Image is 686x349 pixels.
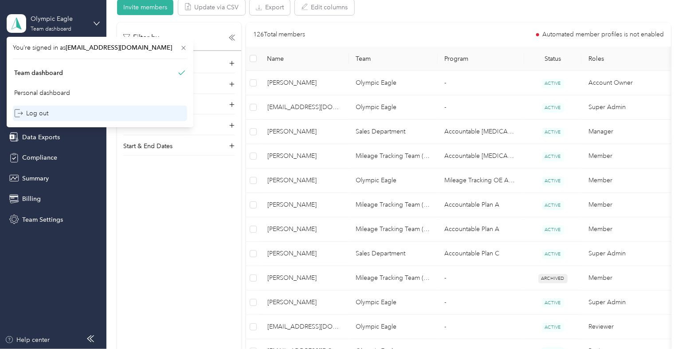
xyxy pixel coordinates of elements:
[260,169,349,193] td: Nick Bland
[260,266,349,290] td: David Baker
[267,273,342,283] span: [PERSON_NAME]
[582,71,670,95] td: Account Owner
[267,249,342,259] span: [PERSON_NAME]
[582,47,670,71] th: Roles
[349,217,438,242] td: Mileage Tracking Team (non-union)
[260,315,349,339] td: favr1+olympiceagle@everlance.com
[267,102,342,112] span: [EMAIL_ADDRESS][DOMAIN_NAME] (You)
[5,335,50,345] button: Help center
[582,290,670,315] td: Super Admin
[349,71,438,95] td: Olympic Eagle
[260,95,349,120] td: success+olympiceagle@everlance.com (You)
[123,141,172,151] p: Start & End Dates
[542,201,564,210] span: ACTIVE
[438,290,524,315] td: -
[438,217,524,242] td: Accountable Plan A
[349,315,438,339] td: Olympic Eagle
[582,266,670,290] td: Member
[542,79,564,88] span: ACTIVE
[260,193,349,217] td: Jason E. Tague
[22,133,60,142] span: Data Exports
[267,151,342,161] span: [PERSON_NAME]
[267,200,342,210] span: [PERSON_NAME]
[260,71,349,95] td: Courtney Gamba
[524,47,582,71] th: Status
[438,193,524,217] td: Accountable Plan A
[438,47,524,71] th: Program
[267,127,342,137] span: [PERSON_NAME]
[582,144,670,169] td: Member
[349,266,438,290] td: Mileage Tracking Team (non-union)
[14,68,63,78] div: Team dashboard
[267,176,342,185] span: [PERSON_NAME]
[349,120,438,144] td: Sales Department
[542,250,564,259] span: ACTIVE
[260,47,349,71] th: Name
[582,120,670,144] td: Manager
[267,78,342,88] span: [PERSON_NAME]
[582,242,670,266] td: Super Admin
[542,323,564,332] span: ACTIVE
[582,95,670,120] td: Super Admin
[438,120,524,144] td: Accountable Plan B
[582,315,670,339] td: Reviewer
[22,215,63,224] span: Team Settings
[267,224,342,234] span: [PERSON_NAME]
[349,169,438,193] td: Olympic Eagle
[22,153,57,162] span: Compliance
[438,266,524,290] td: -
[582,193,670,217] td: Member
[438,242,524,266] td: Accountable Plan C
[14,88,70,98] div: Personal dashboard
[438,169,524,193] td: Mileage Tracking OE Autos
[349,95,438,120] td: Olympic Eagle
[260,120,349,144] td: Nicole M. Cooper-Sticca
[267,55,342,63] span: Name
[349,47,438,71] th: Team
[267,322,342,332] span: [EMAIL_ADDRESS][DOMAIN_NAME]
[636,299,686,349] iframe: Everlance-gr Chat Button Frame
[260,217,349,242] td: Brian J. Kruse
[542,103,564,113] span: ACTIVE
[31,14,86,24] div: Olympic Eagle
[349,144,438,169] td: Mileage Tracking Team (non-union)
[13,43,187,52] span: You’re signed in as
[22,174,49,183] span: Summary
[538,274,568,283] span: ARCHIVED
[542,31,664,38] span: Automated member profiles is not enabled
[349,193,438,217] td: Mileage Tracking Team (non-union)
[14,109,48,118] div: Log out
[260,290,349,315] td: Brenda Pessemier
[542,176,564,186] span: ACTIVE
[582,169,670,193] td: Member
[438,315,524,339] td: -
[349,242,438,266] td: Sales Department
[123,32,159,43] p: Filter by
[542,152,564,161] span: ACTIVE
[438,71,524,95] td: -
[267,298,342,307] span: [PERSON_NAME]
[260,242,349,266] td: Christopher J. Hagle
[22,194,41,204] span: Billing
[253,30,306,39] p: 126 Total members
[542,225,564,235] span: ACTIVE
[542,298,564,308] span: ACTIVE
[349,290,438,315] td: Olympic Eagle
[66,44,172,51] span: [EMAIL_ADDRESS][DOMAIN_NAME]
[582,217,670,242] td: Member
[542,128,564,137] span: ACTIVE
[260,144,349,169] td: George F. Kane
[438,95,524,120] td: -
[438,144,524,169] td: Accountable Plan B
[31,27,71,32] div: Team dashboard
